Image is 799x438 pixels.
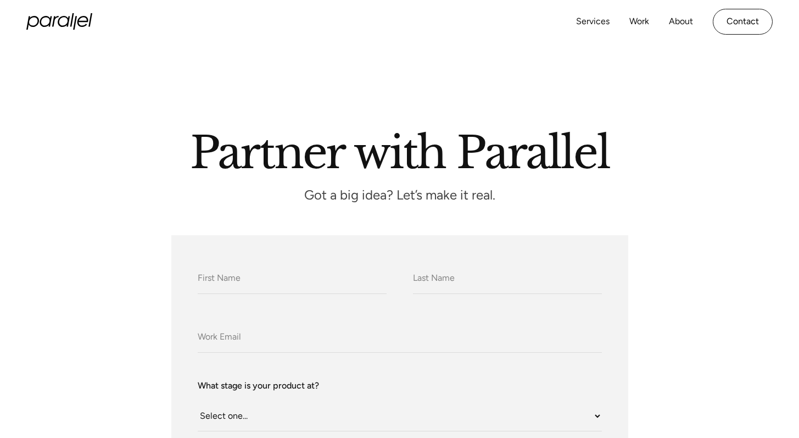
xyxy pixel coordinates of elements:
[629,14,649,30] a: Work
[26,13,92,30] a: home
[198,323,602,353] input: Work Email
[198,379,602,392] label: What stage is your product at?
[87,131,713,169] h2: Partner with Parallel
[235,191,565,200] p: Got a big idea? Let’s make it real.
[669,14,693,30] a: About
[198,264,387,294] input: First Name
[413,264,602,294] input: Last Name
[713,9,773,35] a: Contact
[576,14,610,30] a: Services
